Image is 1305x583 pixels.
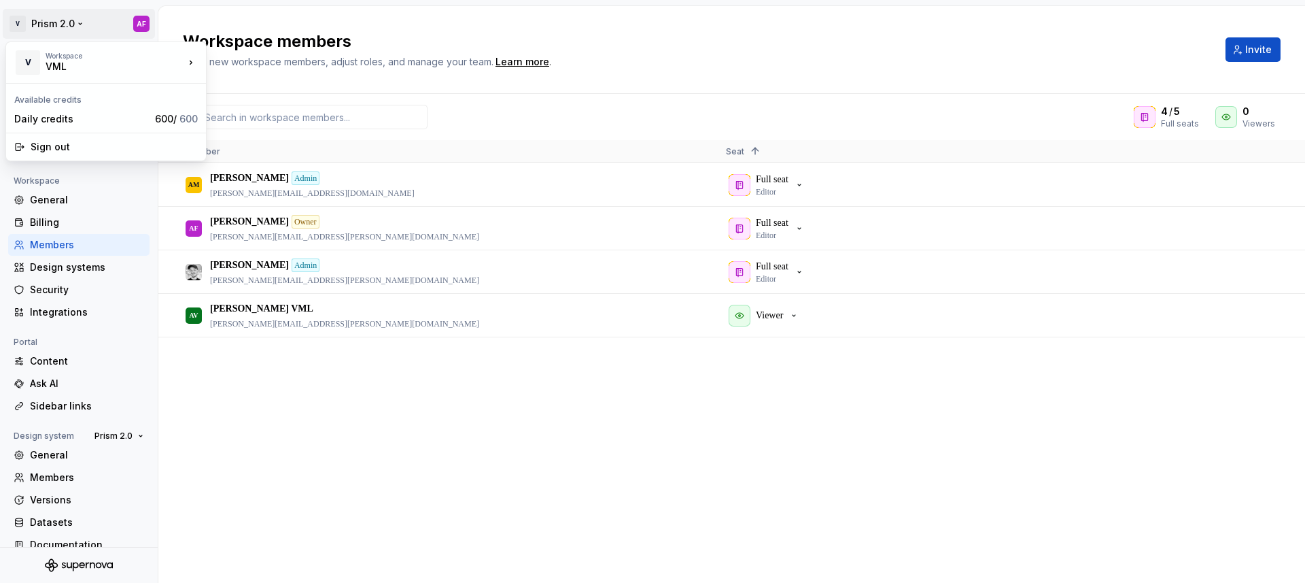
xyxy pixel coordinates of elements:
div: Available credits [9,86,203,108]
div: VML [46,60,161,73]
div: Daily credits [14,112,150,126]
div: Sign out [31,140,198,154]
div: V [16,50,40,75]
span: 600 / [155,113,198,124]
div: Workspace [46,52,184,60]
span: 600 [179,113,198,124]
